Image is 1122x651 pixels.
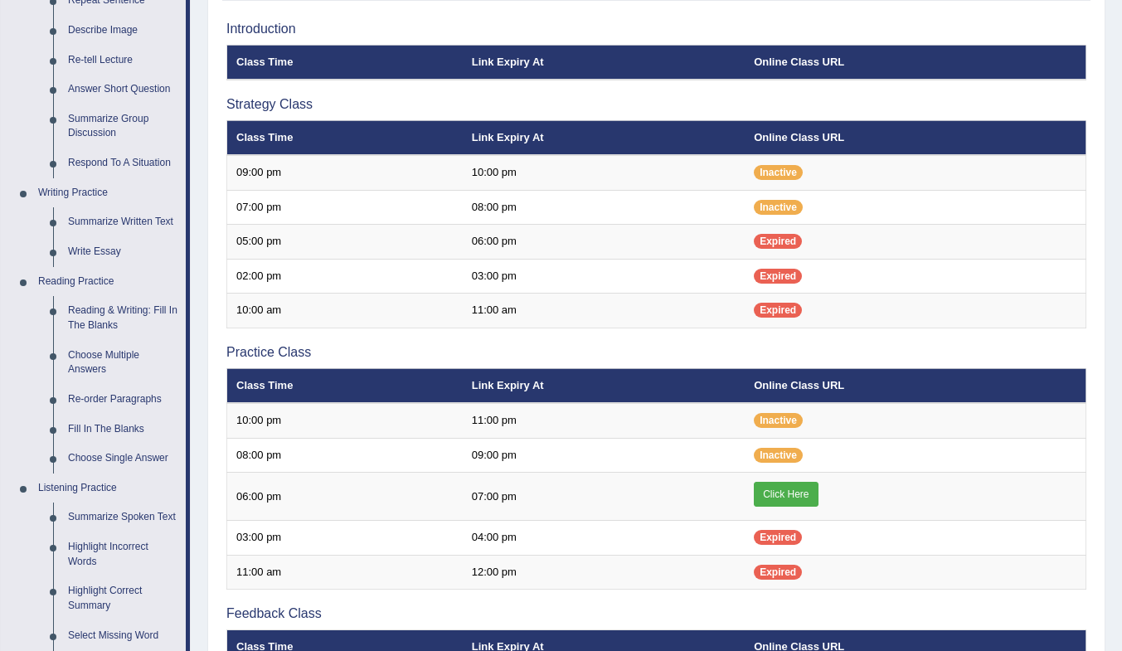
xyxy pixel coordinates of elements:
[754,482,818,507] a: Click Here
[754,530,802,545] span: Expired
[227,403,463,438] td: 10:00 pm
[463,521,746,556] td: 04:00 pm
[463,294,746,328] td: 11:00 am
[754,234,802,249] span: Expired
[61,237,186,267] a: Write Essay
[227,225,463,260] td: 05:00 pm
[745,120,1086,155] th: Online Class URL
[226,97,1086,112] h3: Strategy Class
[227,473,463,521] td: 06:00 pm
[226,22,1086,36] h3: Introduction
[754,413,803,428] span: Inactive
[31,474,186,503] a: Listening Practice
[61,385,186,415] a: Re-order Paragraphs
[227,45,463,80] th: Class Time
[463,190,746,225] td: 08:00 pm
[227,521,463,556] td: 03:00 pm
[463,438,746,473] td: 09:00 pm
[754,448,803,463] span: Inactive
[754,165,803,180] span: Inactive
[61,75,186,104] a: Answer Short Question
[227,368,463,403] th: Class Time
[227,555,463,590] td: 11:00 am
[754,565,802,580] span: Expired
[463,473,746,521] td: 07:00 pm
[31,178,186,208] a: Writing Practice
[61,415,186,445] a: Fill In The Blanks
[226,345,1086,360] h3: Practice Class
[31,267,186,297] a: Reading Practice
[61,621,186,651] a: Select Missing Word
[61,503,186,532] a: Summarize Spoken Text
[61,576,186,620] a: Highlight Correct Summary
[61,296,186,340] a: Reading & Writing: Fill In The Blanks
[754,200,803,215] span: Inactive
[463,120,746,155] th: Link Expiry At
[227,120,463,155] th: Class Time
[463,45,746,80] th: Link Expiry At
[61,104,186,148] a: Summarize Group Discussion
[463,368,746,403] th: Link Expiry At
[463,225,746,260] td: 06:00 pm
[754,269,802,284] span: Expired
[463,555,746,590] td: 12:00 pm
[61,444,186,474] a: Choose Single Answer
[745,368,1086,403] th: Online Class URL
[745,45,1086,80] th: Online Class URL
[61,16,186,46] a: Describe Image
[61,341,186,385] a: Choose Multiple Answers
[61,532,186,576] a: Highlight Incorrect Words
[227,294,463,328] td: 10:00 am
[227,438,463,473] td: 08:00 pm
[463,155,746,190] td: 10:00 pm
[61,46,186,75] a: Re-tell Lecture
[463,403,746,438] td: 11:00 pm
[61,148,186,178] a: Respond To A Situation
[227,155,463,190] td: 09:00 pm
[754,303,802,318] span: Expired
[227,259,463,294] td: 02:00 pm
[463,259,746,294] td: 03:00 pm
[61,207,186,237] a: Summarize Written Text
[227,190,463,225] td: 07:00 pm
[226,606,1086,621] h3: Feedback Class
